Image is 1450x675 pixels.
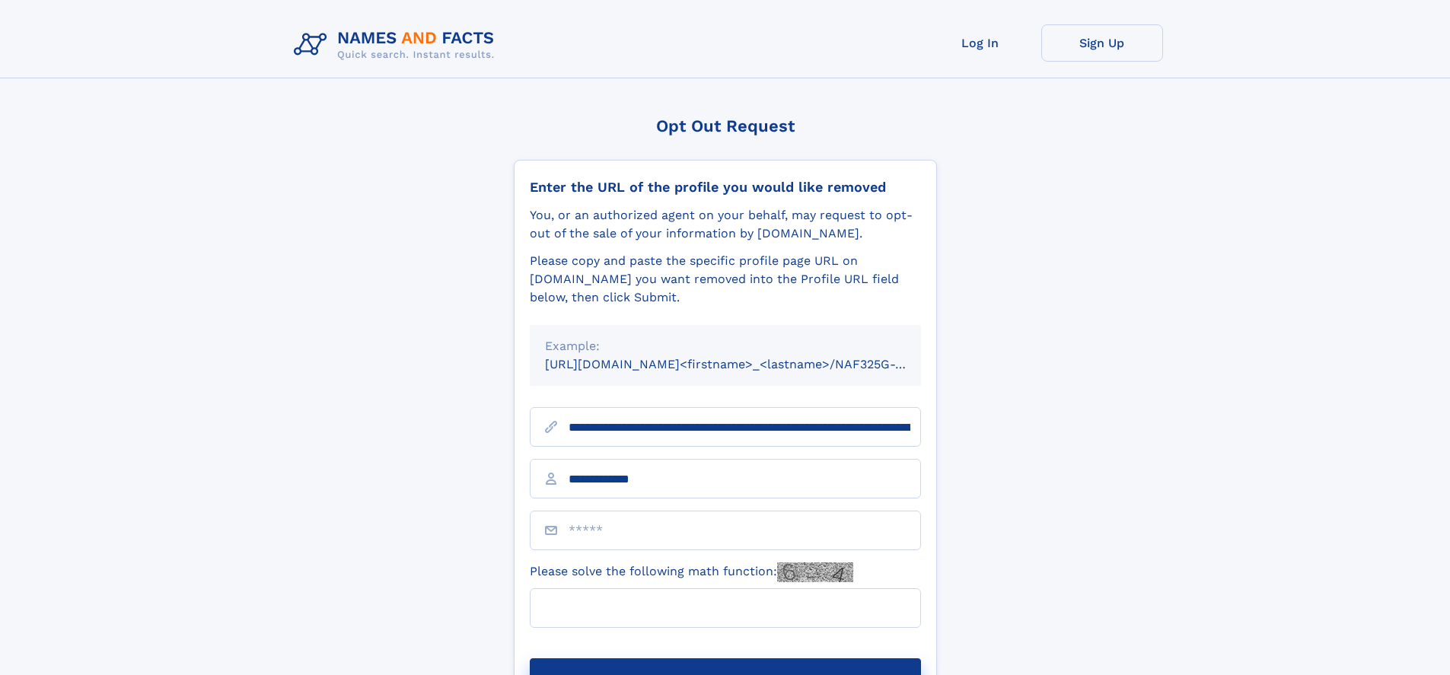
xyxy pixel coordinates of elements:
a: Log In [919,24,1041,62]
label: Please solve the following math function: [530,562,853,582]
div: Enter the URL of the profile you would like removed [530,179,921,196]
div: Please copy and paste the specific profile page URL on [DOMAIN_NAME] you want removed into the Pr... [530,252,921,307]
div: Example: [545,337,906,355]
div: Opt Out Request [514,116,937,135]
small: [URL][DOMAIN_NAME]<firstname>_<lastname>/NAF325G-xxxxxxxx [545,357,950,371]
a: Sign Up [1041,24,1163,62]
div: You, or an authorized agent on your behalf, may request to opt-out of the sale of your informatio... [530,206,921,243]
img: Logo Names and Facts [288,24,507,65]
